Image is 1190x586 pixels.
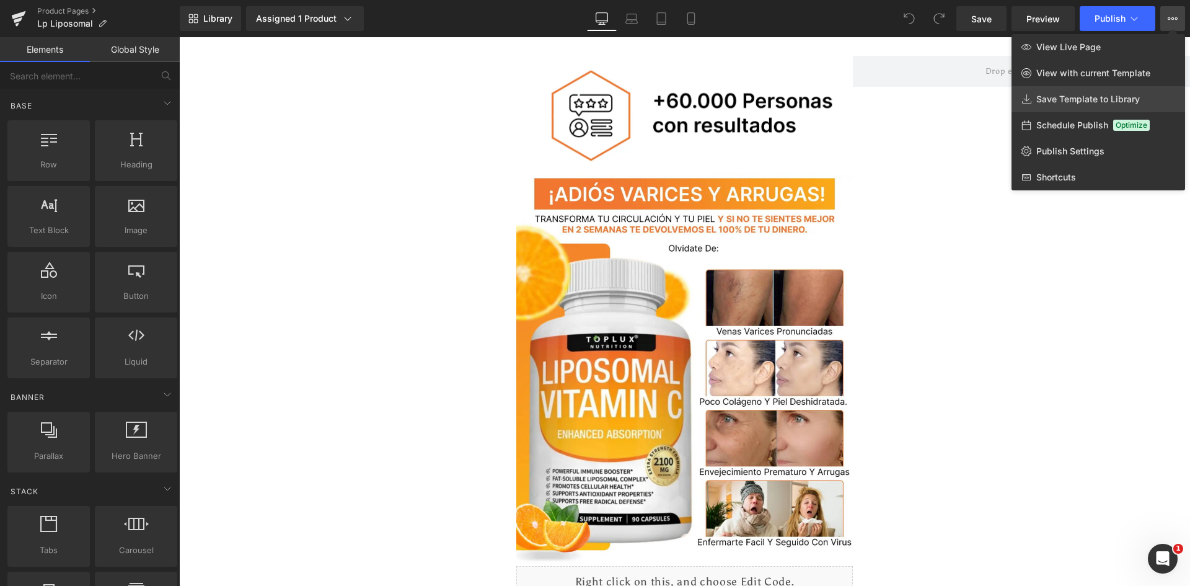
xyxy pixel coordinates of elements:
[971,12,992,25] span: Save
[11,355,86,368] span: Separator
[11,290,86,303] span: Icon
[99,158,174,171] span: Heading
[11,544,86,557] span: Tabs
[1036,68,1150,79] span: View with current Template
[90,37,180,62] a: Global Style
[1173,544,1183,554] span: 1
[1160,6,1185,31] button: View Live PageView with current TemplateSave Template to LibrarySchedule PublishOptimizePublish S...
[587,6,617,31] a: Desktop
[37,6,180,16] a: Product Pages
[1148,544,1178,574] iframe: Intercom live chat
[99,224,174,237] span: Image
[99,450,174,463] span: Hero Banner
[99,544,174,557] span: Carousel
[617,6,646,31] a: Laptop
[99,290,174,303] span: Button
[1095,14,1126,24] span: Publish
[646,6,676,31] a: Tablet
[1080,6,1155,31] button: Publish
[1036,42,1101,53] span: View Live Page
[897,6,922,31] button: Undo
[1036,172,1076,183] span: Shortcuts
[1036,94,1140,105] span: Save Template to Library
[11,450,86,463] span: Parallax
[676,6,706,31] a: Mobile
[11,224,86,237] span: Text Block
[256,12,354,25] div: Assigned 1 Product
[1026,12,1060,25] span: Preview
[1036,146,1104,157] span: Publish Settings
[1011,6,1075,31] a: Preview
[180,6,241,31] a: New Library
[37,19,93,29] span: Lp Liposomal
[203,13,232,24] span: Library
[99,355,174,368] span: Liquid
[1036,120,1108,131] span: Schedule Publish
[927,6,951,31] button: Redo
[9,486,40,497] span: Stack
[9,391,46,403] span: Banner
[1113,120,1150,131] span: Optimize
[9,100,33,112] span: Base
[11,158,86,171] span: Row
